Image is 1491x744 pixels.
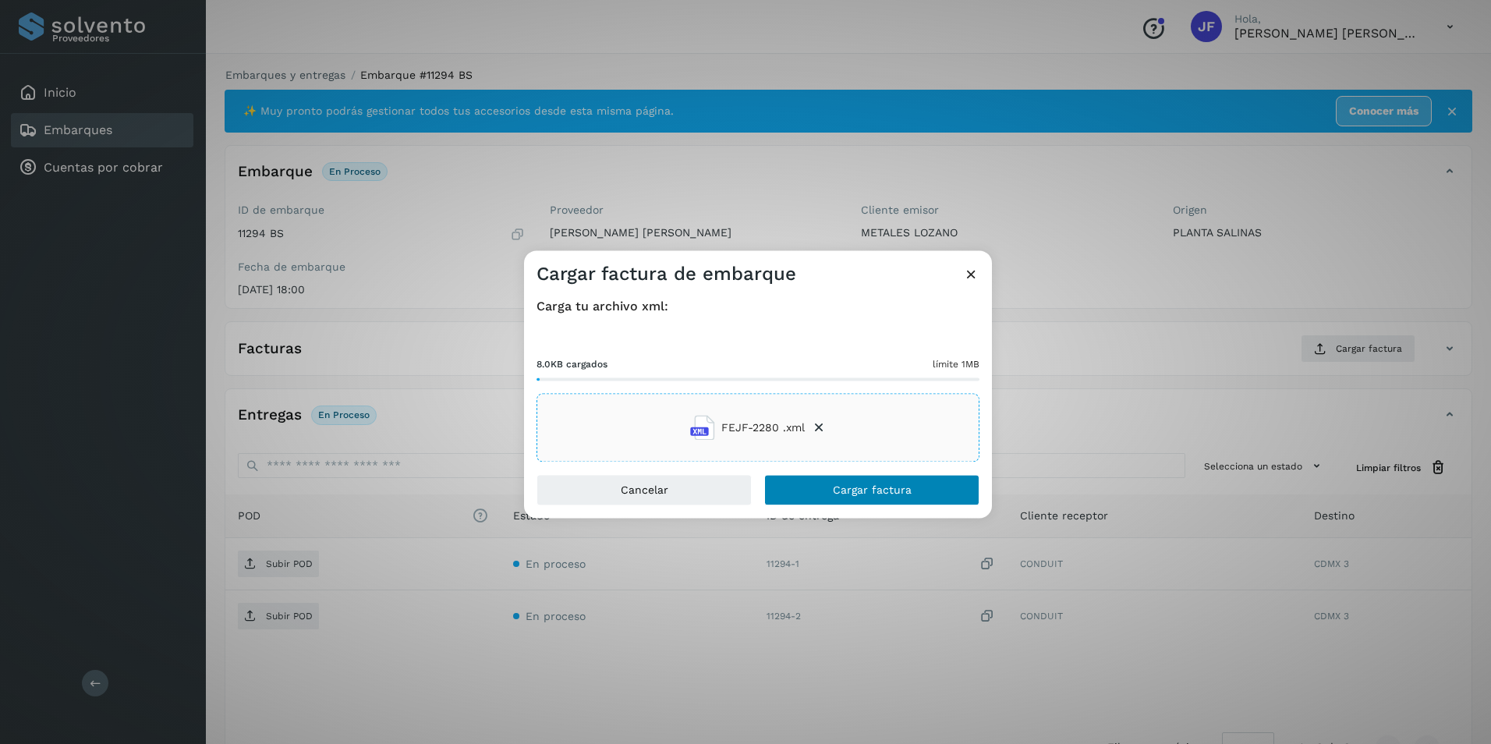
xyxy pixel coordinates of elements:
span: 8.0KB cargados [537,358,607,372]
span: Cargar factura [833,485,912,496]
button: Cargar factura [764,475,979,506]
span: límite 1MB [933,358,979,372]
button: Cancelar [537,475,752,506]
h4: Carga tu archivo xml: [537,299,979,314]
h3: Cargar factura de embarque [537,263,796,285]
span: Cancelar [621,485,668,496]
span: FEJF-2280 .xml [721,420,805,436]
